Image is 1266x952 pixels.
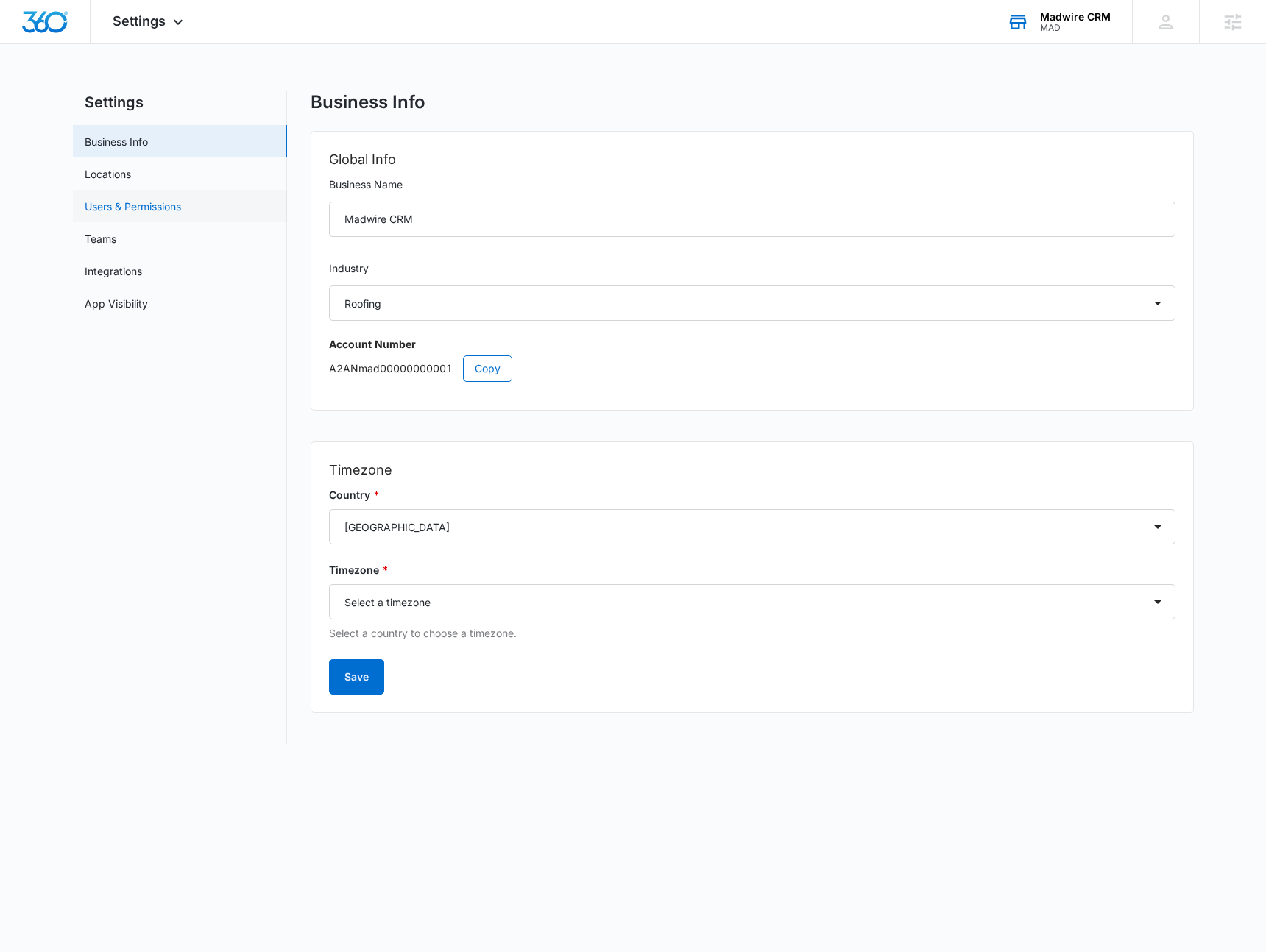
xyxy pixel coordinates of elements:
h2: Global Info [329,149,1175,170]
h2: Timezone [329,460,1175,480]
span: Copy [475,360,501,377]
a: Locations [85,166,131,182]
h1: Business Info [311,91,425,113]
a: Business Info [85,134,148,149]
div: account id [1040,23,1111,33]
p: A2ANmad00000000001 [329,355,1175,382]
a: App Visibility [85,296,148,311]
a: Integrations [85,263,142,279]
label: Country [329,487,1175,503]
h2: Settings [73,91,287,113]
strong: Account Number [329,338,416,350]
p: Select a country to choose a timezone. [329,625,1175,642]
label: Business Name [329,177,1175,193]
span: Settings [113,13,166,29]
button: Copy [463,355,512,382]
a: Teams [85,231,116,246]
button: Save [329,659,384,695]
label: Timezone [329,562,1175,578]
label: Industry [329,260,1175,277]
div: account name [1040,11,1111,23]
a: Users & Permissions [85,199,181,214]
